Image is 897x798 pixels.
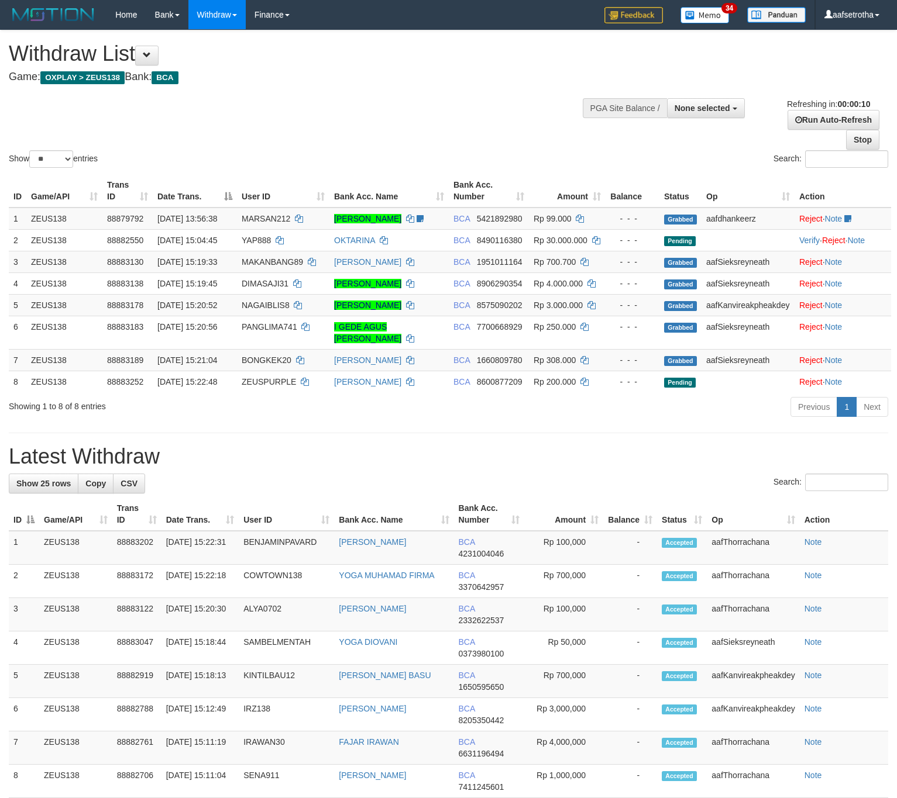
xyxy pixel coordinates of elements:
[26,174,102,208] th: Game/API: activate to sort column ascending
[662,604,697,614] span: Accepted
[239,765,334,798] td: SENA911
[825,355,843,365] a: Note
[702,208,795,230] td: aafdhankeerz
[795,294,891,316] td: ·
[242,236,271,245] span: YAP888
[477,355,523,365] span: Copy 1660809780 to clipboard
[707,565,799,598] td: aafThorrachana
[39,598,112,631] td: ZEUS138
[121,479,138,488] span: CSV
[334,300,401,310] a: [PERSON_NAME]
[334,322,401,343] a: I GEDE AGUS [PERSON_NAME]
[805,604,822,613] a: Note
[107,279,143,288] span: 88883138
[112,498,161,531] th: Trans ID: activate to sort column ascending
[721,3,737,13] span: 34
[239,631,334,665] td: SAMBELMENTAH
[459,749,504,758] span: Copy 6631196494 to clipboard
[610,213,655,224] div: - - -
[524,731,603,765] td: Rp 4,000,000
[534,279,583,288] span: Rp 4.000.000
[9,229,26,251] td: 2
[112,565,161,598] td: 88883172
[16,479,71,488] span: Show 25 rows
[334,498,453,531] th: Bank Acc. Name: activate to sort column ascending
[791,397,837,417] a: Previous
[534,322,576,331] span: Rp 250.000
[339,737,398,747] a: FAJAR IRAWAN
[681,7,730,23] img: Button%20Memo.svg
[675,103,730,113] span: None selected
[805,150,888,168] input: Search:
[524,631,603,665] td: Rp 50,000
[534,236,587,245] span: Rp 30.000.000
[707,665,799,698] td: aafKanvireakpheakdey
[9,731,39,765] td: 7
[795,349,891,371] td: ·
[856,397,888,417] a: Next
[534,257,576,267] span: Rp 700.700
[662,704,697,714] span: Accepted
[85,479,106,488] span: Copy
[339,571,434,580] a: YOGA MUHAMAD FIRMA
[9,6,98,23] img: MOTION_logo.png
[603,731,657,765] td: -
[477,257,523,267] span: Copy 1951011164 to clipboard
[9,316,26,349] td: 6
[799,279,823,288] a: Reject
[242,257,303,267] span: MAKANBANG89
[664,258,697,268] span: Grabbed
[524,498,603,531] th: Amount: activate to sort column ascending
[459,571,475,580] span: BCA
[39,631,112,665] td: ZEUS138
[534,377,576,386] span: Rp 200.000
[102,174,153,208] th: Trans ID: activate to sort column ascending
[26,371,102,392] td: ZEUS138
[26,229,102,251] td: ZEUS138
[459,649,504,658] span: Copy 0373980100 to clipboard
[799,236,820,245] a: Verify
[603,565,657,598] td: -
[707,631,799,665] td: aafSieksreyneath
[795,272,891,294] td: ·
[662,638,697,648] span: Accepted
[788,110,879,130] a: Run Auto-Refresh
[664,301,697,311] span: Grabbed
[453,214,470,223] span: BCA
[524,698,603,731] td: Rp 3,000,000
[40,71,125,84] span: OXPLAY > ZEUS138
[157,322,217,331] span: [DATE] 15:20:56
[39,498,112,531] th: Game/API: activate to sort column ascending
[449,174,529,208] th: Bank Acc. Number: activate to sort column ascending
[239,531,334,565] td: BENJAMINPAVARD
[799,300,823,310] a: Reject
[112,698,161,731] td: 88882788
[9,174,26,208] th: ID
[161,698,239,731] td: [DATE] 15:12:49
[610,256,655,268] div: - - -
[524,765,603,798] td: Rp 1,000,000
[459,537,475,547] span: BCA
[9,445,888,468] h1: Latest Withdraw
[795,229,891,251] td: · ·
[604,7,663,23] img: Feedback.jpg
[9,349,26,371] td: 7
[161,498,239,531] th: Date Trans.: activate to sort column ascending
[39,698,112,731] td: ZEUS138
[805,474,888,491] input: Search:
[847,236,865,245] a: Note
[157,355,217,365] span: [DATE] 15:21:04
[787,99,870,109] span: Refreshing in:
[26,316,102,349] td: ZEUS138
[662,671,697,681] span: Accepted
[39,731,112,765] td: ZEUS138
[112,665,161,698] td: 88882919
[112,598,161,631] td: 88883122
[339,704,406,713] a: [PERSON_NAME]
[242,300,290,310] span: NAGAIBLIS8
[161,598,239,631] td: [DATE] 15:20:30
[603,765,657,798] td: -
[459,604,475,613] span: BCA
[667,98,745,118] button: None selected
[662,738,697,748] span: Accepted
